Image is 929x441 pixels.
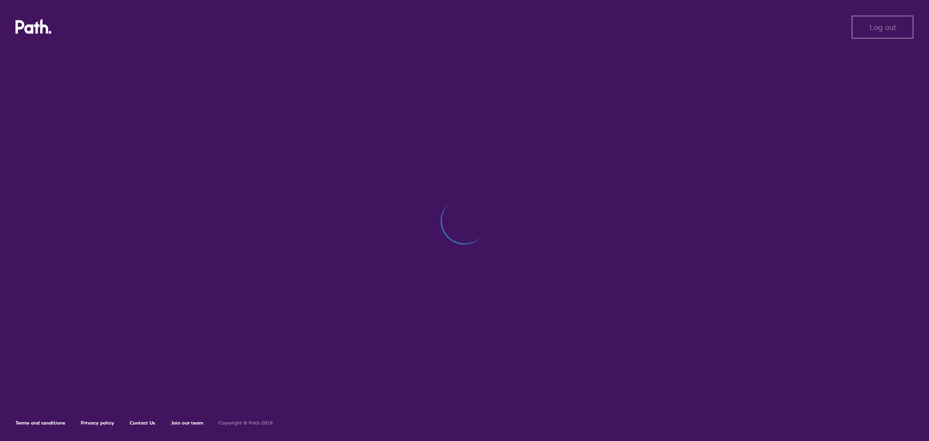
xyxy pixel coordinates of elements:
a: Join our team [171,420,203,426]
a: Contact Us [130,420,155,426]
a: Terms and conditions [15,420,65,426]
span: Log out [869,23,896,31]
a: Privacy policy [81,420,114,426]
button: Log out [852,15,914,39]
h6: Copyright © Path 2018 [219,420,273,426]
